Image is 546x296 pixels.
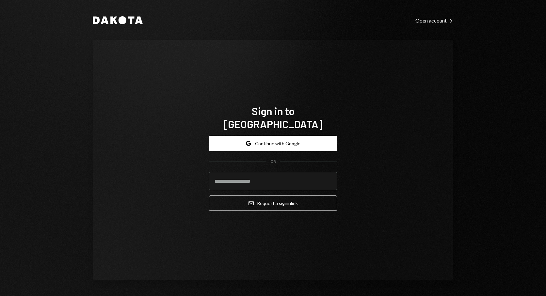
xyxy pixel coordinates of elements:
[209,195,337,211] button: Request a signinlink
[270,159,276,164] div: OR
[209,104,337,131] h1: Sign in to [GEOGRAPHIC_DATA]
[209,136,337,151] button: Continue with Google
[415,17,453,24] a: Open account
